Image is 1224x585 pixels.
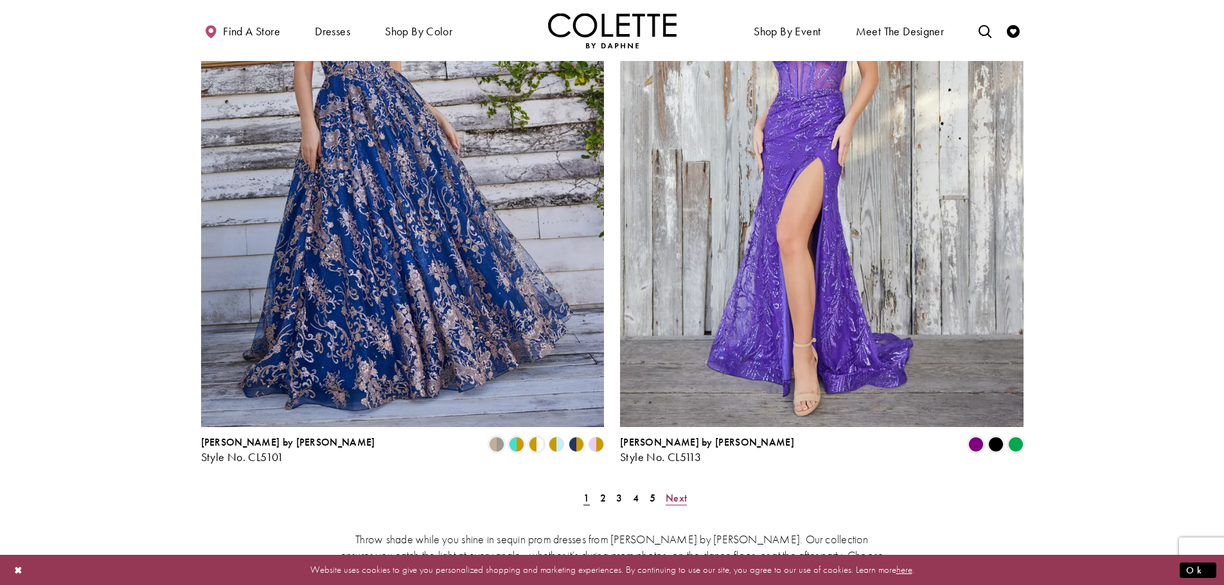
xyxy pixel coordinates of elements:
[600,491,606,505] span: 2
[583,491,589,505] span: 1
[548,13,677,48] a: Visit Home Page
[201,450,284,464] span: Style No. CL5101
[385,25,452,38] span: Shop by color
[1008,437,1024,452] i: Emerald
[754,25,820,38] span: Shop By Event
[201,13,283,48] a: Find a store
[201,437,375,464] div: Colette by Daphne Style No. CL5101
[616,491,622,505] span: 3
[1180,562,1216,578] button: Submit Dialog
[489,437,504,452] i: Gold/Pewter
[750,13,824,48] span: Shop By Event
[201,435,375,449] span: [PERSON_NAME] by [PERSON_NAME]
[620,435,794,449] span: [PERSON_NAME] by [PERSON_NAME]
[853,13,948,48] a: Meet the designer
[382,13,456,48] span: Shop by color
[315,25,350,38] span: Dresses
[223,25,280,38] span: Find a store
[896,563,912,576] a: here
[548,13,677,48] img: Colette by Daphne
[312,13,353,48] span: Dresses
[633,491,639,505] span: 4
[1004,13,1023,48] a: Check Wishlist
[620,450,701,464] span: Style No. CL5113
[580,489,593,507] span: Current Page
[666,491,687,505] span: Next
[968,437,984,452] i: Purple
[529,437,544,452] i: Gold/White
[646,489,659,507] a: Page 5
[975,13,995,48] a: Toggle search
[988,437,1004,452] i: Black
[629,489,643,507] a: Page 4
[589,437,604,452] i: Lilac/Gold
[93,561,1131,579] p: Website uses cookies to give you personalized shopping and marketing experiences. By continuing t...
[549,437,564,452] i: Light Blue/Gold
[856,25,945,38] span: Meet the designer
[662,489,691,507] a: Next Page
[596,489,610,507] a: Page 2
[620,437,794,464] div: Colette by Daphne Style No. CL5113
[569,437,584,452] i: Navy/Gold
[8,559,30,581] button: Close Dialog
[612,489,626,507] a: Page 3
[650,491,655,505] span: 5
[509,437,524,452] i: Turquoise/Gold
